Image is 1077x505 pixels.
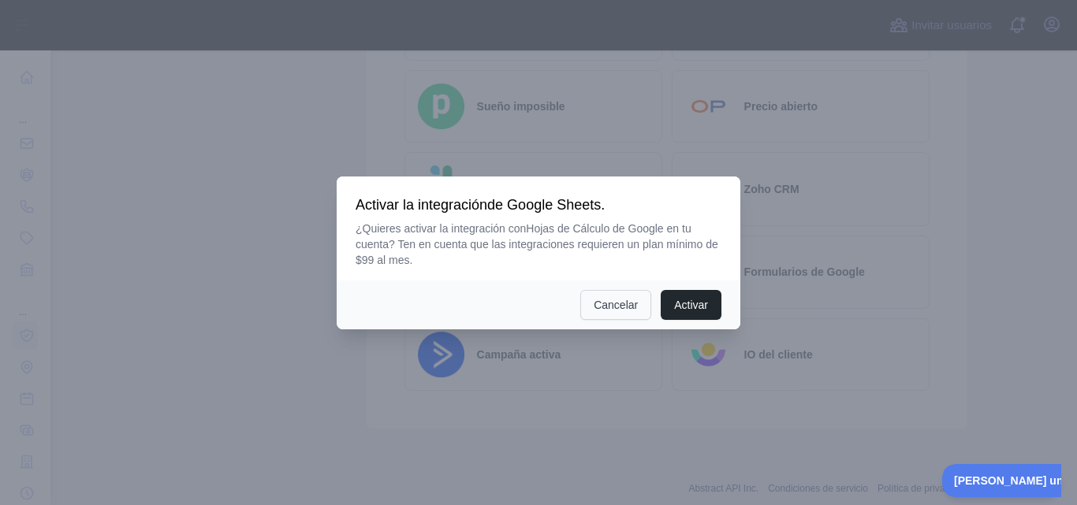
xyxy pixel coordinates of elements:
[601,197,605,213] font: .
[487,197,601,213] font: de Google Sheets
[526,222,663,235] font: Hojas de Cálculo de Google
[594,299,638,311] font: Cancelar
[356,222,526,235] font: ¿Quieres activar la integración con
[942,464,1061,497] iframe: Activar/desactivar soporte al cliente
[356,222,718,266] font: en tu cuenta? Ten en cuenta que las integraciones requieren un plan mínimo de $99 al mes.
[674,299,708,311] font: Activar
[356,197,487,213] font: Activar la integración
[661,290,721,320] button: Activar
[12,10,177,23] font: [PERSON_NAME] una pregunta
[580,290,651,320] button: Cancelar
